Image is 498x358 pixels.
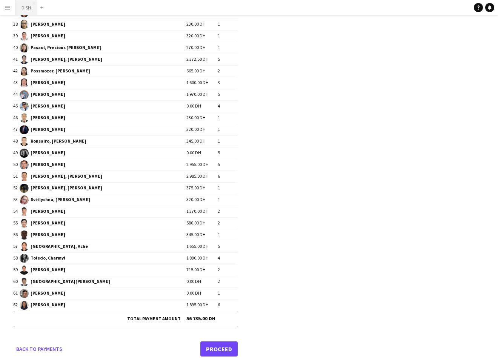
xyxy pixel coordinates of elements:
[20,207,186,216] span: [PERSON_NAME]
[20,78,186,88] span: [PERSON_NAME]
[186,206,218,217] td: 1 370.00 DH
[186,77,218,89] td: 1 600.00 DH
[186,264,218,276] td: 715.00 DH
[218,206,238,217] td: 2
[20,195,186,204] span: Svitlychna, [PERSON_NAME]
[186,147,218,159] td: 0.00 DH
[13,147,20,159] td: 49
[13,112,20,124] td: 46
[20,172,186,181] span: [PERSON_NAME], [PERSON_NAME]
[218,159,238,171] td: 5
[186,159,218,171] td: 2 955.00 DH
[186,287,218,299] td: 0.00 DH
[20,242,186,251] span: [GEOGRAPHIC_DATA], Ache
[218,241,238,252] td: 5
[20,230,186,240] span: [PERSON_NAME]
[13,182,20,194] td: 52
[186,65,218,77] td: 665.00 DH
[13,311,186,326] td: Total payment amount
[13,30,20,42] td: 39
[13,100,20,112] td: 45
[218,124,238,135] td: 1
[13,124,20,135] td: 47
[218,54,238,65] td: 5
[20,277,186,286] span: [GEOGRAPHIC_DATA][PERSON_NAME]
[186,135,218,147] td: 345.00 DH
[13,89,20,100] td: 44
[186,124,218,135] td: 320.00 DH
[218,135,238,147] td: 1
[13,241,20,252] td: 57
[218,287,238,299] td: 1
[13,42,20,54] td: 40
[20,184,186,193] span: [PERSON_NAME], [PERSON_NAME]
[20,32,186,41] span: [PERSON_NAME]
[20,67,186,76] span: Possmozer, [PERSON_NAME]
[218,89,238,100] td: 5
[186,194,218,206] td: 320.00 DH
[20,137,186,146] span: Ronsairo, [PERSON_NAME]
[186,42,218,54] td: 270.00 DH
[20,20,186,29] span: [PERSON_NAME]
[13,252,20,264] td: 58
[218,112,238,124] td: 1
[218,18,238,30] td: 1
[186,100,218,112] td: 0.00 DH
[13,77,20,89] td: 43
[13,341,65,356] a: Back to payments
[13,54,20,65] td: 41
[218,147,238,159] td: 5
[20,90,186,99] span: [PERSON_NAME]
[20,43,186,52] span: Pasaol, Precious [PERSON_NAME]
[218,100,238,112] td: 4
[218,264,238,276] td: 2
[13,299,20,311] td: 62
[13,206,20,217] td: 54
[186,299,218,311] td: 1 895.00 DH
[20,266,186,275] span: [PERSON_NAME]
[218,42,238,54] td: 1
[186,252,218,264] td: 1 890.00 DH
[13,276,20,287] td: 60
[20,301,186,310] span: [PERSON_NAME]
[186,112,218,124] td: 230.00 DH
[13,194,20,206] td: 53
[186,276,218,287] td: 0.00 DH
[186,182,218,194] td: 375.00 DH
[20,114,186,123] span: [PERSON_NAME]
[218,77,238,89] td: 3
[186,241,218,252] td: 1 655.00 DH
[218,252,238,264] td: 4
[218,299,238,311] td: 6
[218,194,238,206] td: 1
[186,89,218,100] td: 1 970.00 DH
[218,276,238,287] td: 2
[15,0,37,15] button: DISH
[186,229,218,241] td: 345.00 DH
[186,171,218,182] td: 2 985.00 DH
[186,217,218,229] td: 580.00 DH
[218,30,238,42] td: 1
[20,289,186,298] span: [PERSON_NAME]
[218,182,238,194] td: 1
[218,217,238,229] td: 2
[218,229,238,241] td: 1
[13,217,20,229] td: 55
[13,287,20,299] td: 61
[13,229,20,241] td: 56
[218,65,238,77] td: 2
[20,102,186,111] span: [PERSON_NAME]
[20,254,186,263] span: Toledo, Charmyl
[20,55,186,64] span: [PERSON_NAME], [PERSON_NAME]
[13,159,20,171] td: 50
[13,65,20,77] td: 42
[218,171,238,182] td: 6
[13,264,20,276] td: 59
[13,171,20,182] td: 51
[186,311,238,326] td: 56 735.00 DH
[20,160,186,169] span: [PERSON_NAME]
[13,135,20,147] td: 48
[20,219,186,228] span: [PERSON_NAME]
[20,149,186,158] span: [PERSON_NAME]
[13,18,20,30] td: 38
